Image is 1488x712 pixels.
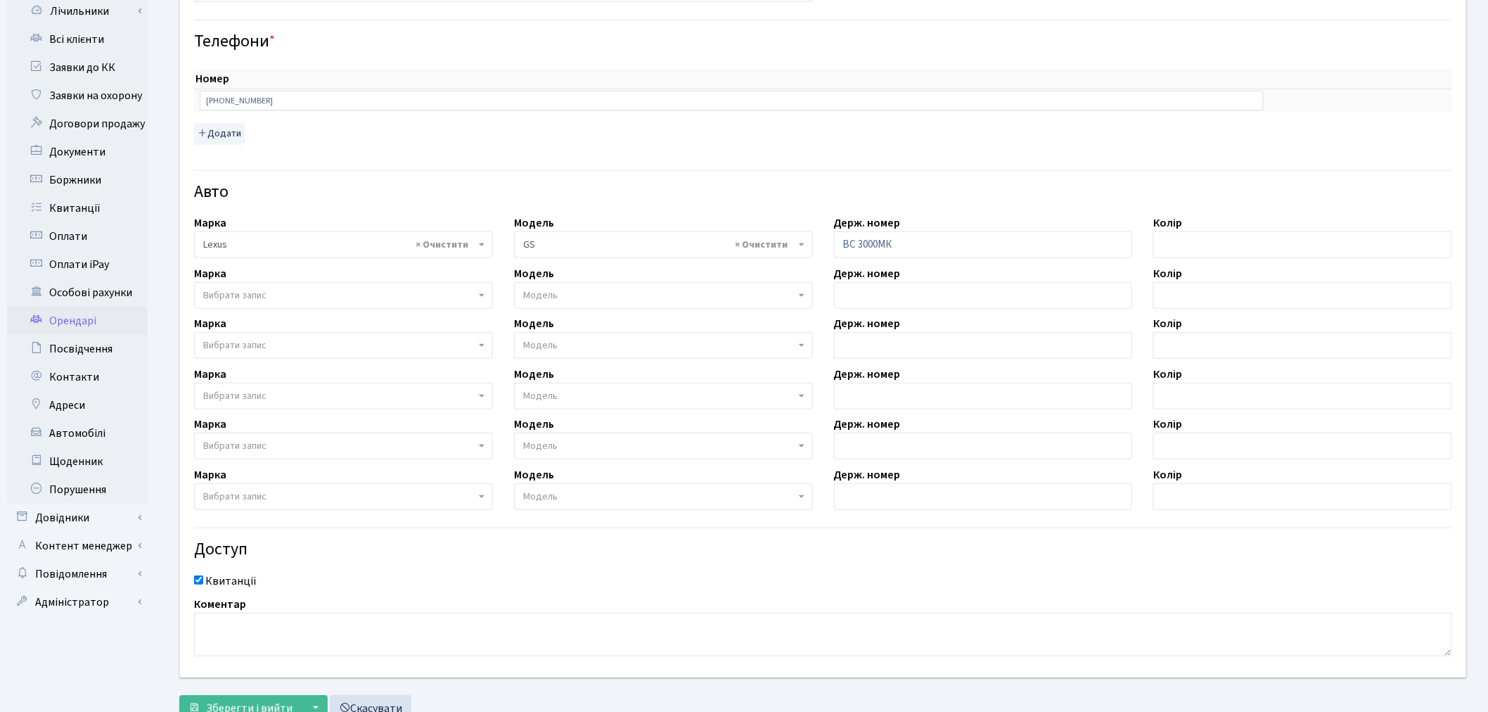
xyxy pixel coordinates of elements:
label: Модель [514,466,554,483]
a: Орендарі [7,307,148,335]
a: Особові рахунки [7,279,148,307]
label: Марка [194,416,226,433]
a: Оплати iPay [7,250,148,279]
span: Вибрати запис [203,338,267,352]
h4: Авто [194,182,1452,203]
button: Додати [194,123,245,145]
label: Держ. номер [834,416,901,433]
label: Держ. номер [834,366,901,383]
label: Колір [1153,466,1182,483]
label: Колір [1153,215,1182,231]
label: Держ. номер [834,265,901,282]
label: Колір [1153,416,1182,433]
label: Модель [514,215,554,231]
a: Квитанції [7,194,148,222]
a: Адміністратор [7,588,148,616]
a: Автомобілі [7,419,148,447]
label: Марка [194,366,226,383]
a: Договори продажу [7,110,148,138]
label: Марка [194,466,226,483]
a: Адреси [7,391,148,419]
span: Lexus [203,238,475,252]
th: Номер [194,69,1269,89]
label: Марка [194,215,226,231]
label: Держ. номер [834,215,901,231]
label: Марка [194,265,226,282]
label: Марка [194,315,226,332]
span: Модель [523,288,558,303]
label: Модель [514,315,554,332]
a: Оплати [7,222,148,250]
span: Вибрати запис [203,389,267,403]
a: Заявки до КК [7,53,148,82]
a: Контент менеджер [7,532,148,560]
label: Модель [514,265,554,282]
a: Всі клієнти [7,25,148,53]
label: Коментар [194,596,246,613]
span: GS [523,238,795,252]
span: Вибрати запис [203,490,267,504]
span: Модель [523,338,558,352]
a: Боржники [7,166,148,194]
label: Модель [514,416,554,433]
label: Держ. номер [834,315,901,332]
a: Заявки на охорону [7,82,148,110]
a: Контакти [7,363,148,391]
label: Модель [514,366,554,383]
a: Повідомлення [7,560,148,588]
label: Колір [1153,315,1182,332]
label: Держ. номер [834,466,901,483]
a: Щоденник [7,447,148,476]
a: Порушення [7,476,148,504]
span: Вибрати запис [203,288,267,303]
span: Вибрати запис [203,439,267,453]
span: Lexus [194,231,493,258]
h4: Доступ [194,540,1452,560]
span: Видалити всі елементи [416,238,468,252]
label: Квитанції [205,573,257,590]
label: Колір [1153,366,1182,383]
span: Модель [523,439,558,453]
span: GS [514,231,813,258]
a: Посвідчення [7,335,148,363]
span: Модель [523,490,558,504]
a: Довідники [7,504,148,532]
label: Колір [1153,265,1182,282]
span: Модель [523,389,558,403]
a: Документи [7,138,148,166]
span: Видалити всі елементи [736,238,788,252]
h4: Телефони [194,32,1452,52]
